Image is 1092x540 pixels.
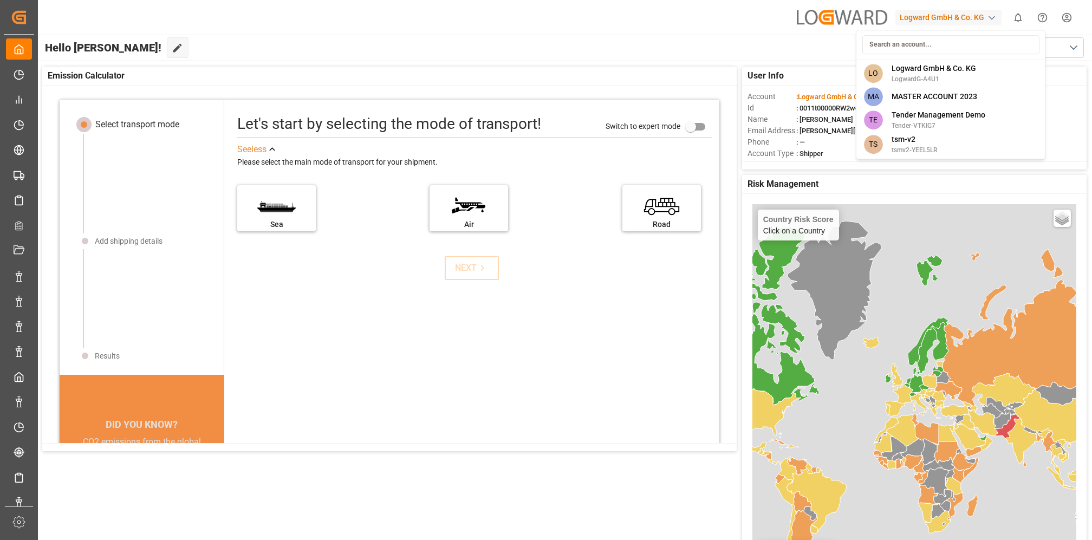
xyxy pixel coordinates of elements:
[1030,5,1055,30] button: Help Center
[237,156,711,169] div: Please select the main mode of transport for your shipment.
[747,178,818,191] span: Risk Management
[95,236,162,247] div: Add shipping details
[237,143,266,156] div: See less
[798,93,875,101] span: Logward GmbH & Co. KG
[892,134,938,145] span: tsm-v2
[1054,210,1071,227] a: Layers
[864,135,883,154] span: TS
[95,118,179,131] div: Select transport mode
[864,110,883,129] span: TE
[763,215,834,224] h4: Country Risk Score
[606,122,680,131] span: Switch to expert mode
[209,435,224,487] button: next slide / item
[237,113,541,135] div: Let's start by selecting the mode of transport!
[892,145,938,155] span: tsmv2-YEEL5LR
[892,74,976,84] span: LogwardG-A4U1
[796,149,823,158] span: : Shipper
[455,262,488,275] div: NEXT
[892,121,985,131] span: Tender-VTKIG7
[895,10,1002,25] div: Logward GmbH & Co. KG
[48,69,125,82] span: Emission Calculator
[747,69,784,82] span: User Info
[747,136,796,148] span: Phone
[60,435,75,487] button: previous slide / item
[747,114,796,125] span: Name
[864,64,883,83] span: LO
[892,63,976,74] span: Logward GmbH & Co. KG
[862,35,1039,54] input: Search an account...
[747,125,796,136] span: Email Address
[797,10,888,24] img: Logward_spacing_grey.png_1685354854.png
[628,219,695,230] div: Road
[796,138,805,146] span: : —
[60,413,224,435] div: DID YOU KNOW?
[796,104,873,112] span: : 0011t00000RW2wcAAD
[243,219,310,230] div: Sea
[763,215,834,235] div: Click on a Country
[796,115,853,123] span: : [PERSON_NAME]
[864,87,883,106] span: MA
[95,350,120,362] div: Results
[747,148,796,159] span: Account Type
[73,435,211,487] div: CO2 emissions from the global transport sector fell by over 10% in [DATE] (International Energy A...
[747,102,796,114] span: Id
[45,37,161,58] span: Hello [PERSON_NAME]!
[796,93,875,101] span: :
[796,127,1019,135] span: : [PERSON_NAME][EMAIL_ADDRESS][PERSON_NAME][DOMAIN_NAME]
[435,219,503,230] div: Air
[1006,5,1030,30] button: show 0 new notifications
[892,91,977,102] span: MASTER ACCOUNT 2023
[892,109,985,121] span: Tender Management Demo
[747,91,796,102] span: Account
